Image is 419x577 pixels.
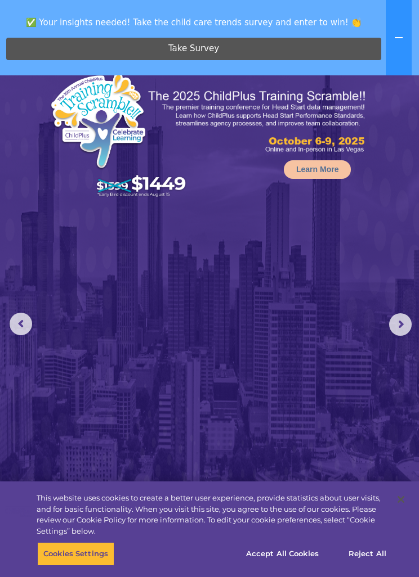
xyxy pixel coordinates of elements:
[180,111,228,120] span: Phone number
[389,487,413,512] button: Close
[240,542,325,566] button: Accept All Cookies
[284,160,351,179] a: Learn More
[168,39,219,58] span: Take Survey
[180,65,215,74] span: Last name
[332,542,403,566] button: Reject All
[37,493,389,537] div: This website uses cookies to create a better user experience, provide statistics about user visit...
[5,11,384,33] span: ✅ Your insights needed! Take the child care trends survey and enter to win! 👏
[37,542,114,566] button: Cookies Settings
[6,38,381,60] a: Take Survey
